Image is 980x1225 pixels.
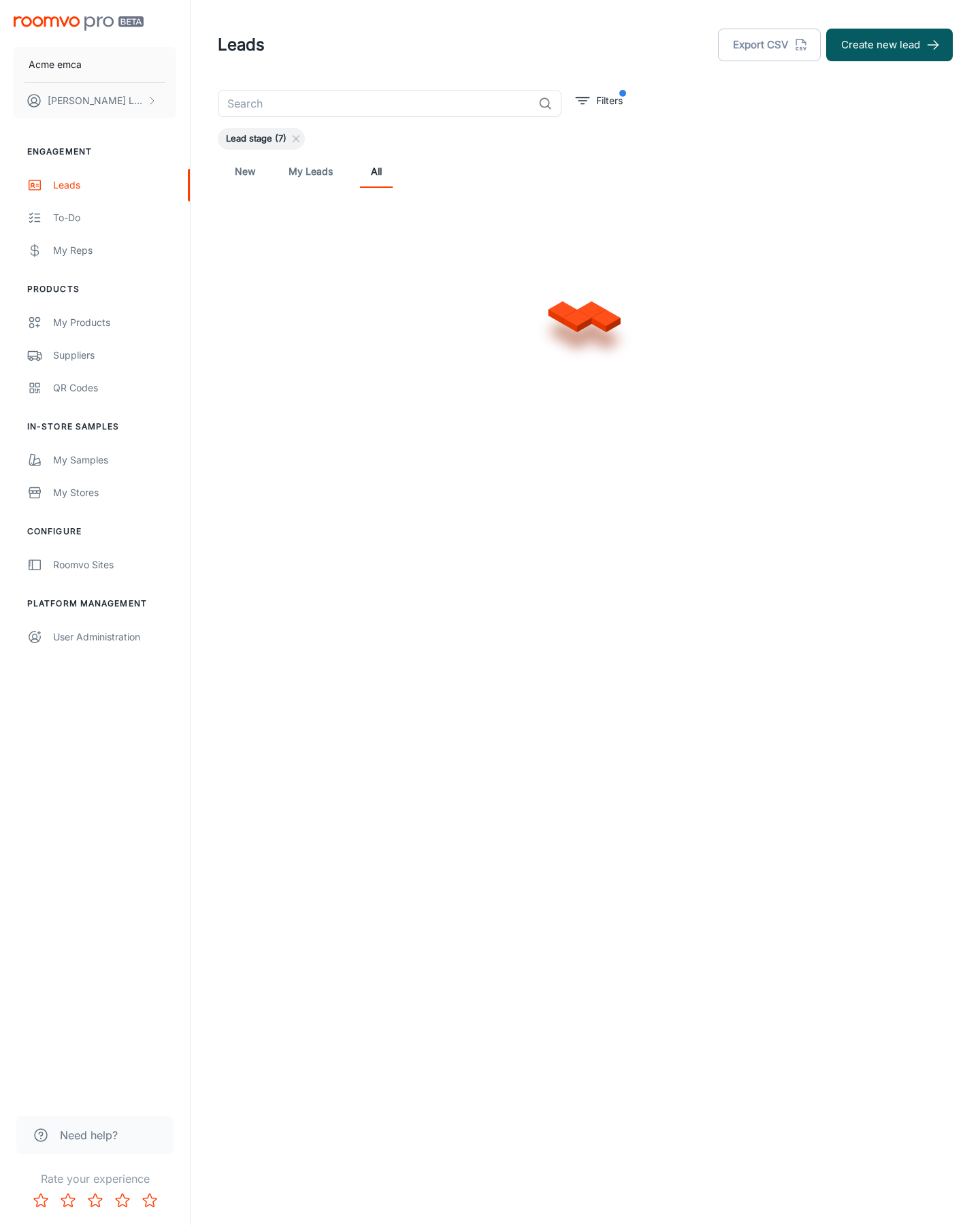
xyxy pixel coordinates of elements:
button: Acme emca [14,47,176,82]
div: Lead stage (7) [218,128,305,150]
a: My Leads [289,155,333,188]
a: All [360,155,393,188]
p: Filters [596,93,623,108]
div: Leads [53,178,176,193]
div: My Products [53,315,176,330]
div: My Samples [53,453,176,468]
div: To-do [53,210,176,225]
div: My Stores [53,485,176,500]
input: Search [218,90,533,117]
p: Acme emca [29,57,82,72]
img: Roomvo PRO Beta [14,16,144,31]
button: filter [572,90,626,112]
div: QR Codes [53,380,176,395]
div: My Reps [53,243,176,258]
button: [PERSON_NAME] Leaptools [14,83,176,118]
h1: Leads [218,33,265,57]
span: Lead stage (7) [218,132,295,146]
button: Create new lead [826,29,953,61]
a: New [229,155,261,188]
p: [PERSON_NAME] Leaptools [48,93,144,108]
button: Export CSV [718,29,821,61]
div: Suppliers [53,348,176,363]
